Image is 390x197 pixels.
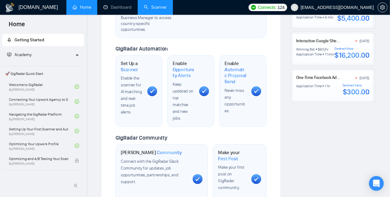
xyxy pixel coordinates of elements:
div: Winning Bid [296,47,315,52]
span: Scanner [121,67,138,73]
a: homeHome [73,5,91,10]
a: setting [378,5,388,10]
div: [DATE] [359,76,370,80]
span: fund-projection-screen [7,52,11,57]
span: Automatic Proposal Send [224,67,246,85]
span: Getting Started [15,37,44,43]
div: [DATE] [359,39,370,43]
span: Academy [7,52,31,57]
span: Connects: [258,4,276,11]
li: Getting Started [2,34,84,46]
span: Make your first post on GigRadar community. [218,165,245,190]
span: 🚀 GigRadar Quick Start [3,68,83,80]
div: $5,400.00 [337,14,370,23]
a: Navigating the GigRadar PlatformBy[PERSON_NAME] [9,109,75,123]
span: lock [75,158,79,163]
span: Community [157,150,182,156]
div: /hr [324,47,329,52]
span: GigRadar Community [115,134,167,141]
div: Contract Value [343,84,370,87]
a: Connecting Your Upwork Agency to GigRadarBy[PERSON_NAME] [9,95,75,108]
div: 11 min [325,52,334,57]
a: searchScanner [144,5,167,10]
span: check-circle [75,129,79,133]
div: 1 hr [325,84,330,88]
a: dashboardDashboard [103,5,132,10]
span: Keep updated on top matches and new jobs. [173,82,193,121]
img: upwork-logo.png [251,5,256,10]
span: check-circle [75,84,79,89]
span: 👑 Agency Success with GigRadar [3,171,83,184]
span: 124 [278,4,284,11]
h1: Enable [224,60,246,85]
div: Contract Value [334,47,369,51]
span: Optimizing and A/B Testing Your Scanner for Better Results [9,156,68,162]
h1: Make your [218,150,246,162]
span: rocket [7,38,11,42]
div: Application Time [296,52,322,57]
h1: [PERSON_NAME] [121,150,182,156]
h1: Enable [173,60,194,79]
div: $300.00 [343,87,370,96]
span: Never miss any opportunities. [224,88,245,113]
h1: Set Up a [121,60,142,72]
span: double-left [73,183,80,189]
div: Application Time [296,15,322,20]
button: setting [378,2,388,12]
span: By [PERSON_NAME] [9,162,68,166]
div: Application Time [296,84,322,88]
span: check-circle [75,99,79,104]
span: user [292,5,297,10]
div: Open Intercom Messenger [369,176,384,191]
a: Welcome to GigRadarBy[PERSON_NAME] [9,80,75,93]
span: Academy [15,52,31,57]
a: Setting Up Your First Scanner and Auto-BidderBy[PERSON_NAME] [9,124,75,138]
span: GigRadar Automation [115,45,168,52]
span: Connect with the GigRadar Slack Community for updates, job opportunities, partnerships, and support. [121,159,179,184]
div: 60 [320,47,324,52]
div: $16,200.00 [334,51,369,60]
span: check-circle [75,114,79,118]
span: Home [4,20,30,33]
div: 6 min [325,15,333,20]
span: First Post [218,156,238,162]
img: logo [5,3,15,13]
span: Opportunity Alerts [173,67,194,79]
a: Optimizing Your Upwork ProfileBy[PERSON_NAME] [9,139,75,153]
span: check-circle [75,144,79,148]
div: $ [318,47,320,52]
span: Enable the scanner for AI matching and real-time job alerts. [121,76,142,115]
span: setting [378,5,387,10]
